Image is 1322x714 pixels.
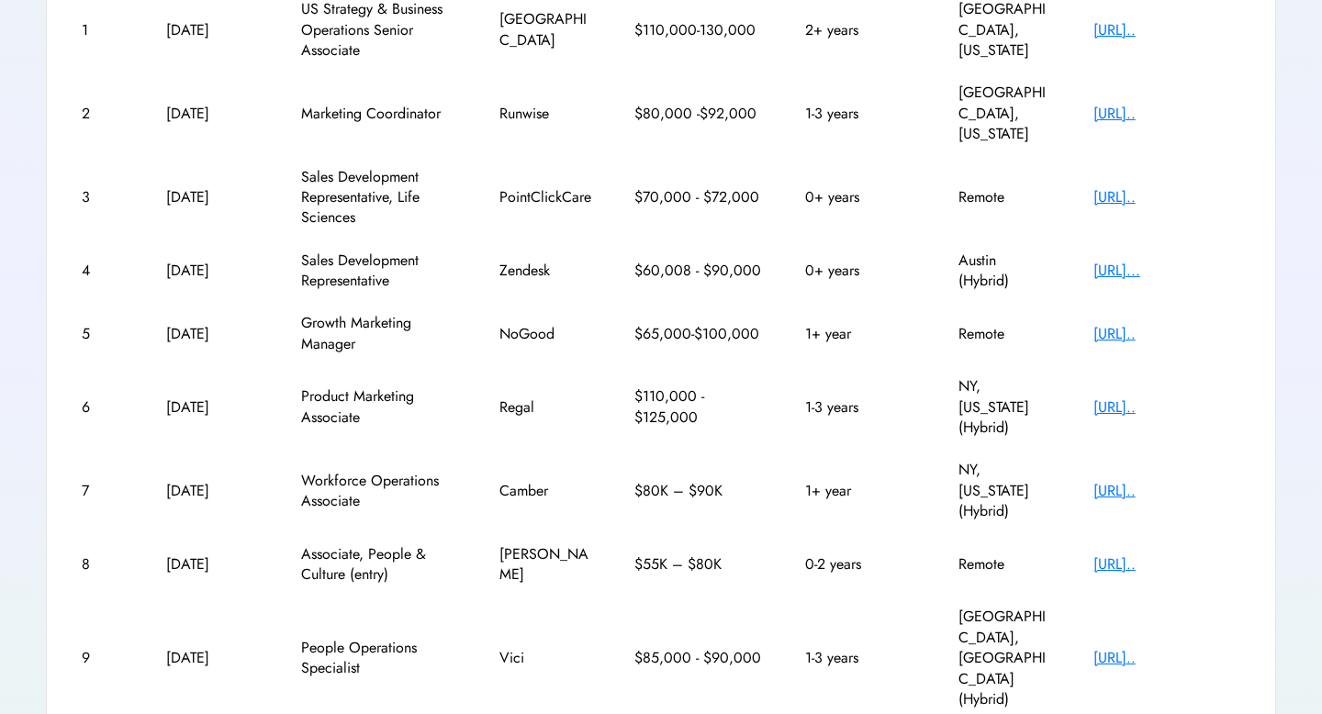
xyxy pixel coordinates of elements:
[82,187,123,207] div: 3
[1093,648,1240,668] div: [URL]..
[166,187,258,207] div: [DATE]
[805,554,915,575] div: 0-2 years
[1093,481,1240,501] div: [URL]..
[805,261,915,281] div: 0+ years
[805,187,915,207] div: 0+ years
[499,187,591,207] div: PointClickCare
[301,251,457,292] div: Sales Development Representative
[1093,397,1240,418] div: [URL]..
[958,324,1050,344] div: Remote
[1093,20,1240,40] div: [URL]..
[166,554,258,575] div: [DATE]
[166,397,258,418] div: [DATE]
[805,20,915,40] div: 2+ years
[166,481,258,501] div: [DATE]
[82,104,123,124] div: 2
[1093,324,1240,344] div: [URL]..
[82,481,123,501] div: 7
[166,20,258,40] div: [DATE]
[1093,554,1240,575] div: [URL]..
[634,261,763,281] div: $60,008 - $90,000
[301,313,457,354] div: Growth Marketing Manager
[958,607,1050,709] div: [GEOGRAPHIC_DATA], [GEOGRAPHIC_DATA] (Hybrid)
[499,261,591,281] div: Zendesk
[82,324,123,344] div: 5
[301,167,457,229] div: Sales Development Representative, Life Sciences
[805,397,915,418] div: 1-3 years
[499,544,591,586] div: [PERSON_NAME]
[634,554,763,575] div: $55K – $80K
[805,648,915,668] div: 1-3 years
[82,261,123,281] div: 4
[166,648,258,668] div: [DATE]
[634,648,763,668] div: $85,000 - $90,000
[1093,104,1240,124] div: [URL]..
[634,481,763,501] div: $80K – $90K
[82,397,123,418] div: 6
[499,104,591,124] div: Runwise
[958,187,1050,207] div: Remote
[301,471,457,512] div: Workforce Operations Associate
[634,104,763,124] div: $80,000 -$92,000
[958,376,1050,438] div: NY, [US_STATE] (Hybrid)
[301,638,457,679] div: People Operations Specialist
[166,104,258,124] div: [DATE]
[634,324,763,344] div: $65,000-$100,000
[301,544,457,586] div: Associate, People & Culture (entry)
[1093,187,1240,207] div: [URL]..
[499,481,591,501] div: Camber
[634,20,763,40] div: $110,000-130,000
[499,648,591,668] div: Vici
[805,481,915,501] div: 1+ year
[301,104,457,124] div: Marketing Coordinator
[958,251,1050,292] div: Austin (Hybrid)
[82,648,123,668] div: 9
[499,324,591,344] div: NoGood
[82,20,123,40] div: 1
[301,386,457,428] div: Product Marketing Associate
[499,397,591,418] div: Regal
[958,554,1050,575] div: Remote
[499,9,591,50] div: [GEOGRAPHIC_DATA]
[634,187,763,207] div: $70,000 - $72,000
[166,324,258,344] div: [DATE]
[958,460,1050,521] div: NY, [US_STATE] (Hybrid)
[805,324,915,344] div: 1+ year
[82,554,123,575] div: 8
[805,104,915,124] div: 1-3 years
[1093,261,1240,281] div: [URL]...
[166,261,258,281] div: [DATE]
[634,386,763,428] div: $110,000 - $125,000
[958,83,1050,144] div: [GEOGRAPHIC_DATA], [US_STATE]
